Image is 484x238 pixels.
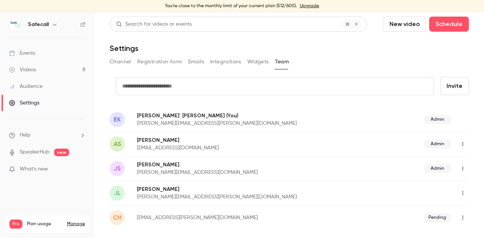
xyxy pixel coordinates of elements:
[9,83,43,90] div: Audience
[424,213,451,222] span: Pending
[137,112,361,120] p: [PERSON_NAME]` [PERSON_NAME]
[424,115,451,124] span: Admin
[429,17,469,32] button: Schedule
[20,165,48,173] span: What's new
[440,77,469,95] button: Invite
[247,56,269,68] button: Widgets
[137,137,322,144] p: [PERSON_NAME]
[9,18,22,31] img: Safecall
[9,131,85,139] li: help-dropdown-opener
[9,66,36,74] div: Videos
[114,164,121,173] span: JS
[116,20,192,28] div: Search for videos or events
[137,144,322,152] p: [EMAIL_ADDRESS][DOMAIN_NAME]
[383,17,426,32] button: New video
[137,161,341,169] p: [PERSON_NAME]
[110,56,131,68] button: Channel
[225,112,238,120] span: (You)
[54,149,69,156] span: new
[300,3,319,9] a: Upgrade
[137,186,377,193] p: [PERSON_NAME]
[28,21,49,28] h6: Safecall
[113,213,122,222] span: ch
[137,193,377,201] p: [PERSON_NAME][EMAIL_ADDRESS][PERSON_NAME][DOMAIN_NAME]
[137,169,341,176] p: [PERSON_NAME][EMAIL_ADDRESS][DOMAIN_NAME]
[67,221,85,227] a: Manage
[210,56,241,68] button: Integrations
[424,140,451,149] span: Admin
[27,221,62,227] span: Plan usage
[20,131,31,139] span: Help
[76,166,85,173] iframe: Noticeable Trigger
[9,99,39,107] div: Settings
[275,56,289,68] button: Team
[137,120,361,127] p: [PERSON_NAME][EMAIL_ADDRESS][PERSON_NAME][DOMAIN_NAME]
[137,56,182,68] button: Registration form
[137,214,341,221] p: [EMAIL_ADDRESS][PERSON_NAME][DOMAIN_NAME]
[20,148,50,156] a: SpeakerHub
[114,140,121,149] span: AS
[9,220,22,229] span: Pro
[110,44,138,53] h1: Settings
[424,164,451,173] span: Admin
[9,49,35,57] div: Events
[114,115,121,124] span: EK
[114,189,121,198] span: JL
[188,56,204,68] button: Emails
